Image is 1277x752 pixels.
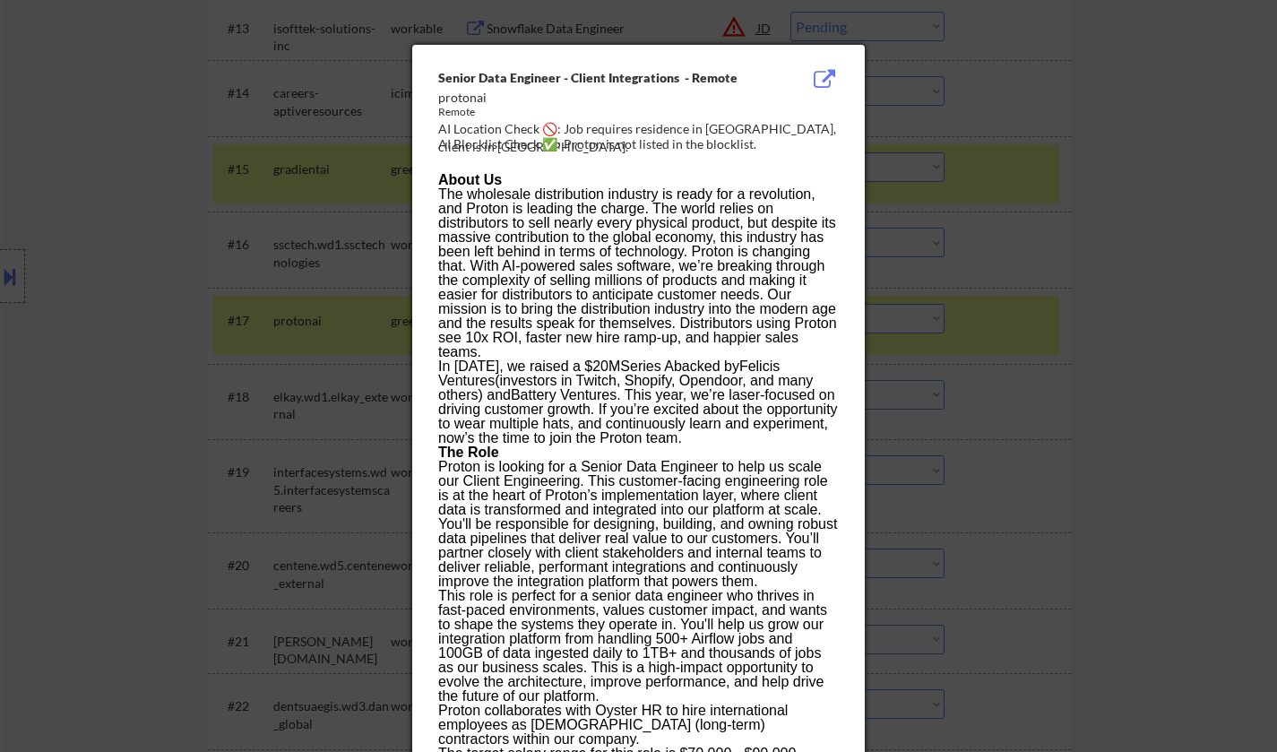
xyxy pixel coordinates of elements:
[438,359,838,445] p: In [DATE], we raised a $20M backed by (investors in Twitch, Shopify, Opendoor, and many others) a...
[438,589,838,704] p: This role is perfect for a senior data engineer who thrives in fast-paced environments, values cu...
[438,704,838,747] p: Proton collaborates with Oyster HR to hire international employees as [DEMOGRAPHIC_DATA] (long-te...
[438,460,838,589] p: Proton is looking for a Senior Data Engineer to help us scale our Client Engineering. This custom...
[438,105,748,120] div: Remote
[438,69,748,87] div: Senior Data Engineer - Client Integrations - Remote
[620,359,674,374] a: Series A
[438,359,780,388] a: Felicis Ventures
[438,172,502,187] strong: About Us
[511,387,617,402] a: Battery Ventures
[438,187,838,359] p: The wholesale distribution industry is ready for a revolution, and Proton is leading the charge. ...
[438,89,748,107] div: protonai
[438,445,499,460] strong: The Role
[438,135,846,153] div: AI Blocklist Check ✅: Proton is not listed in the blocklist.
